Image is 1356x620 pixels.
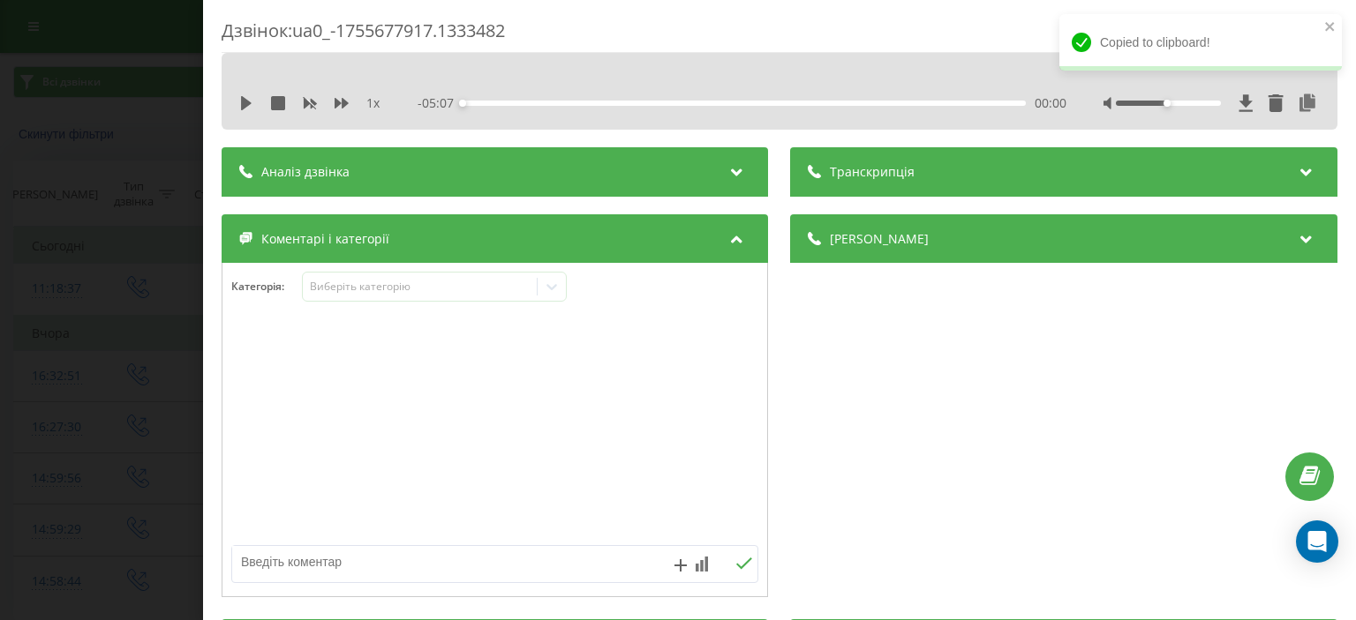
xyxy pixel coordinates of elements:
[231,280,302,293] h4: Категорія :
[1059,14,1342,71] div: Copied to clipboard!
[460,100,467,107] div: Accessibility label
[1324,19,1337,36] button: close
[366,94,380,112] span: 1 x
[261,230,389,248] span: Коментарі і категорії
[310,280,531,294] div: Виберіть категорію
[418,94,463,112] span: - 05:07
[261,163,350,181] span: Аналіз дзвінка
[831,230,930,248] span: [PERSON_NAME]
[1035,94,1066,112] span: 00:00
[831,163,915,181] span: Транскрипція
[1296,520,1338,563] div: Open Intercom Messenger
[1164,100,1171,107] div: Accessibility label
[222,19,1337,53] div: Дзвінок : ua0_-1755677917.1333482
